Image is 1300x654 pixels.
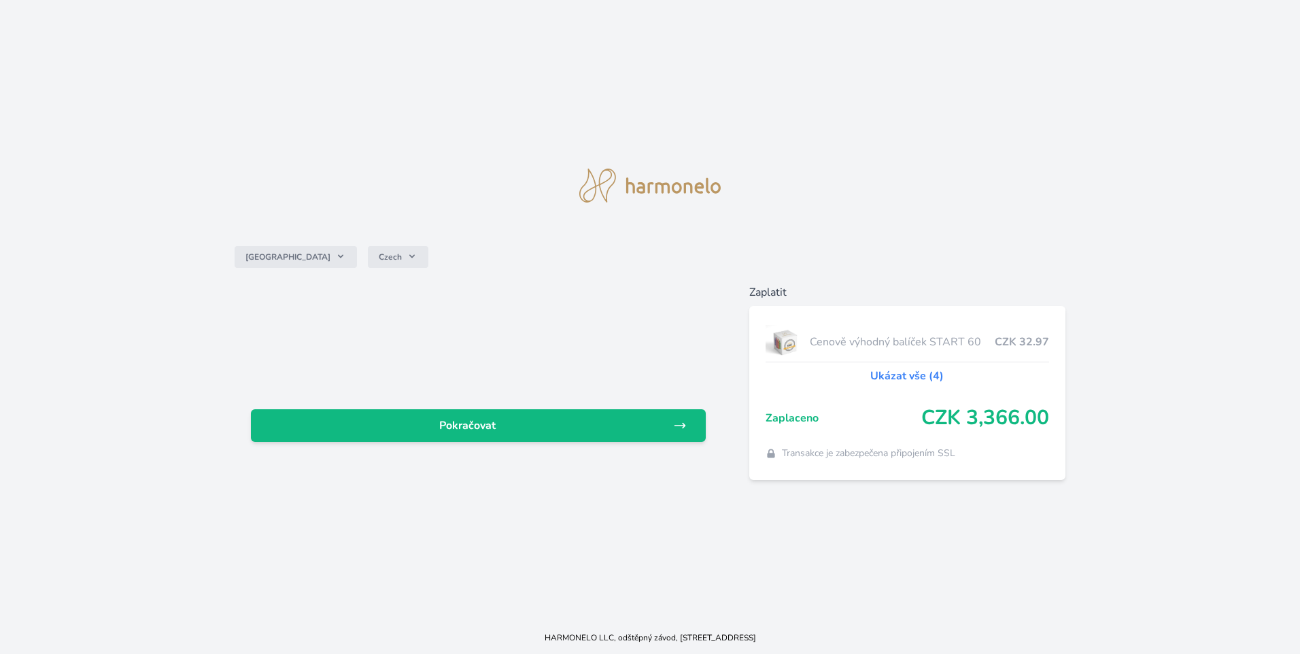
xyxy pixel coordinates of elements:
[870,368,944,384] a: Ukázat vše (4)
[368,246,428,268] button: Czech
[810,334,995,350] span: Cenově výhodný balíček START 60
[766,410,921,426] span: Zaplaceno
[782,447,955,460] span: Transakce je zabezpečena připojením SSL
[262,417,673,434] span: Pokračovat
[766,325,804,359] img: start.jpg
[379,252,402,262] span: Czech
[245,252,330,262] span: [GEOGRAPHIC_DATA]
[579,169,721,203] img: logo.svg
[235,246,357,268] button: [GEOGRAPHIC_DATA]
[749,284,1065,300] h6: Zaplatit
[921,406,1049,430] span: CZK 3,366.00
[995,334,1049,350] span: CZK 32.97
[251,409,706,442] a: Pokračovat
